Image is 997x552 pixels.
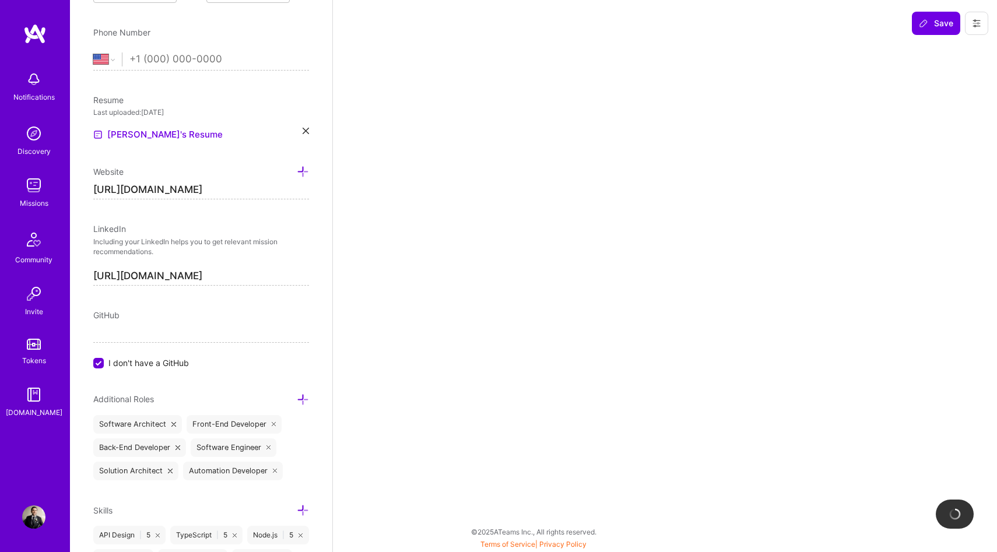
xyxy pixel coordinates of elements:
[273,469,278,473] i: icon Close
[282,530,285,540] span: |
[93,130,103,139] img: Resume
[15,254,52,266] div: Community
[156,533,160,537] i: icon Close
[22,174,45,197] img: teamwork
[6,406,62,419] div: [DOMAIN_NAME]
[93,27,150,37] span: Phone Number
[233,533,237,537] i: icon Close
[17,145,51,157] div: Discovery
[216,530,219,540] span: |
[22,354,46,367] div: Tokens
[266,445,271,450] i: icon Close
[187,415,282,434] div: Front-End Developer
[539,540,587,549] a: Privacy Policy
[303,128,309,134] i: icon Close
[183,462,283,480] div: Automation Developer
[93,310,120,320] span: GitHub
[93,167,124,177] span: Website
[20,197,48,209] div: Missions
[108,357,189,369] span: I don't have a GitHub
[19,505,48,529] a: User Avatar
[20,226,48,254] img: Community
[299,533,303,537] i: icon Close
[25,305,43,318] div: Invite
[93,181,309,199] input: http://...
[22,383,45,406] img: guide book
[93,128,223,142] a: [PERSON_NAME]'s Resume
[480,540,535,549] a: Terms of Service
[191,438,277,457] div: Software Engineer
[912,12,960,35] button: Save
[139,530,142,540] span: |
[93,106,309,118] div: Last uploaded: [DATE]
[129,43,309,76] input: +1 (000) 000-0000
[93,95,124,105] span: Resume
[272,422,276,427] i: icon Close
[23,23,47,44] img: logo
[170,526,243,544] div: TypeScript 5
[171,422,176,427] i: icon Close
[93,394,154,404] span: Additional Roles
[949,508,961,521] img: loading
[93,224,126,234] span: LinkedIn
[480,540,587,549] span: |
[13,91,55,103] div: Notifications
[93,438,186,457] div: Back-End Developer
[93,505,113,515] span: Skills
[22,68,45,91] img: bell
[93,237,309,257] p: Including your LinkedIn helps you to get relevant mission recommendations.
[22,505,45,529] img: User Avatar
[70,517,997,546] div: © 2025 ATeams Inc., All rights reserved.
[93,415,182,434] div: Software Architect
[919,17,953,29] span: Save
[93,462,178,480] div: Solution Architect
[22,122,45,145] img: discovery
[22,282,45,305] img: Invite
[27,339,41,350] img: tokens
[93,526,166,544] div: API Design 5
[168,469,173,473] i: icon Close
[247,526,308,544] div: Node.js 5
[175,445,180,450] i: icon Close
